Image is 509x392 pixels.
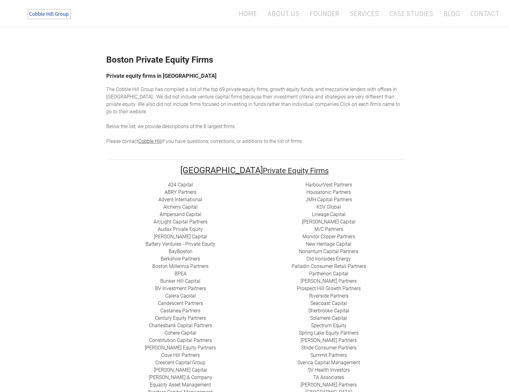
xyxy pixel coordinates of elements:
[169,248,192,254] a: BayBoston
[158,226,203,232] a: Audax Private Equity
[161,352,200,358] a: Cove Hill Partners
[299,330,359,336] a: Spring Lake Equity Partners
[263,5,304,22] a: About Us
[297,286,361,291] a: Prospect Hill Growth Partners
[168,182,193,188] a: 424 Capital
[161,256,200,262] a: Berkshire Partners
[152,263,208,269] a: Boston Millennia Partners
[106,86,403,145] div: he top 69 private equity firms, growth equity funds, and mezzanine lenders with offices in [GEOGR...
[313,374,344,380] a: ​TA Associates
[309,293,348,299] a: Riverside Partners
[310,300,347,306] a: Seacoast Capital
[138,138,162,144] a: Cobble Hill
[154,367,207,373] a: [PERSON_NAME] Capital
[297,360,360,365] a: Sverica Capital Management
[306,241,351,247] a: New Heritage Capital
[155,360,205,365] a: ​Crescent Capital Group
[302,219,355,225] a: [PERSON_NAME] Capital
[150,382,211,388] a: ​Equality Asset Management
[155,315,206,321] a: ​Century Equity Partners
[149,323,212,328] a: Charlesbank Capital Partners
[292,263,366,269] a: Palladin Consumer Retail Partners
[229,5,262,22] a: Home
[306,256,351,262] a: ​Old Ironsides Energy
[106,55,213,65] strong: Boston Private Equity Firms
[155,286,206,291] a: BV Investment Partners
[160,308,200,314] a: ​Castanea Partners
[163,204,198,210] a: Alchemi Capital
[305,5,344,22] a: Founder
[311,323,347,328] a: Spectrum Equity
[309,271,348,277] a: ​Parthenon Capital
[310,315,347,321] a: Solamere Capital
[154,219,208,225] a: ​ArcLight Capital Partners
[305,197,352,202] a: ​JMH Capital Partners
[308,367,350,373] a: SV Health Investors
[175,271,187,277] a: BPEA
[106,73,217,79] font: Private equity firms in [GEOGRAPHIC_DATA]
[158,197,202,202] a: Advent International
[160,211,201,217] a: ​Ampersand Capital
[301,382,357,388] a: [PERSON_NAME] Partners
[160,278,200,284] a: ​Bunker Hill Capital
[301,345,356,351] a: Stride Consumer Partners
[106,94,394,107] span: enture capital firms because their investment criteria and strategies are very different than pri...
[165,293,196,299] a: Calera Capital
[149,337,212,343] a: Constitution Capital Partners
[439,5,465,22] a: Blog
[314,226,343,232] a: ​M/C Partners
[312,211,346,217] a: Lineage Capital
[317,204,341,210] a: ​KSV Global
[145,241,215,247] a: Battery Ventures - Private Equity
[302,234,355,240] a: ​Monitor Clipper Partners
[158,300,203,306] a: Candescent Partners
[299,248,358,254] a: Nonantum Capital Partners
[154,234,207,240] a: [PERSON_NAME] Capital
[385,5,438,22] a: Case Studies
[106,138,303,144] span: Please contact if you have questions, corrections, or additions to the list of firms.
[165,330,196,336] a: Cohere Capital
[301,278,357,284] a: ​[PERSON_NAME] Partners
[165,189,196,195] a: ​ABRY Partners
[306,189,351,195] a: Housatonic Partners
[23,6,76,22] img: The Cobble Hill Group LLC
[145,345,216,351] a: ​[PERSON_NAME] Equity Partners
[149,374,212,380] a: [PERSON_NAME] & Company
[308,308,349,314] a: ​Sherbrooke Capital​
[180,165,263,175] font: [GEOGRAPHIC_DATA]
[106,86,204,92] span: The Cobble Hill Group has compiled a list of t
[305,182,352,188] a: HarbourVest Partners
[301,337,357,343] a: [PERSON_NAME] Partners
[310,352,347,358] a: Summit Partners
[466,5,499,22] a: Contact
[263,166,329,175] font: Private Equity Firms
[345,5,383,22] a: Services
